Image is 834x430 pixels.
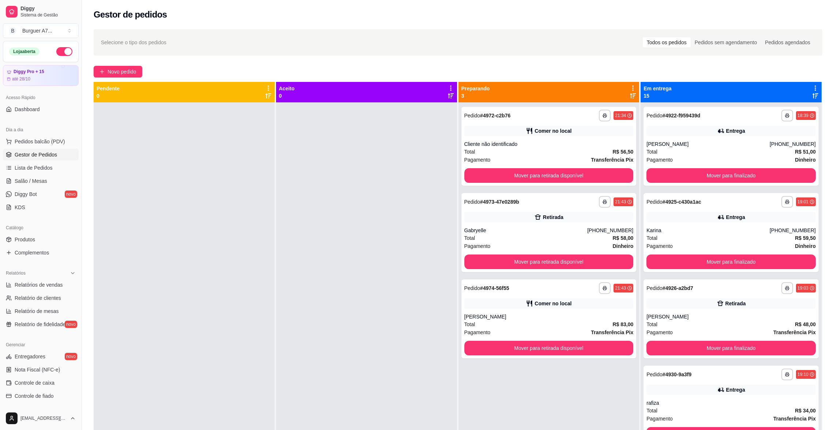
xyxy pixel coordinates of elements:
[3,149,79,161] a: Gestor de Pedidos
[97,85,120,92] p: Pendente
[646,341,816,355] button: Mover para finalizado
[725,300,746,307] div: Retirada
[3,175,79,187] a: Salão / Mesas
[15,138,65,145] span: Pedidos balcão (PDV)
[15,151,57,158] span: Gestor de Pedidos
[464,140,634,148] div: Cliente não identificado
[646,254,816,269] button: Mover para finalizado
[480,199,519,205] strong: # 4973-47e0289b
[615,113,626,118] div: 21:34
[612,235,633,241] strong: R$ 58,00
[3,234,79,245] a: Produtos
[279,85,295,92] p: Aceito
[3,124,79,136] div: Dia a dia
[3,65,79,86] a: Diggy Pro + 15até 28/10
[15,177,47,185] span: Salão / Mesas
[480,113,510,118] strong: # 4972-c2b76
[15,204,25,211] span: KDS
[464,254,634,269] button: Mover para retirada disponível
[587,227,633,234] div: [PHONE_NUMBER]
[795,408,816,414] strong: R$ 34,00
[3,292,79,304] a: Relatório de clientes
[56,47,72,56] button: Alterar Status
[644,92,671,99] p: 15
[615,285,626,291] div: 21:43
[279,92,295,99] p: 0
[464,313,634,320] div: [PERSON_NAME]
[795,149,816,155] strong: R$ 51,00
[646,285,663,291] span: Pedido
[646,415,673,423] span: Pagamento
[15,321,65,328] span: Relatório de fidelidade
[646,407,657,415] span: Total
[15,406,32,413] span: Cupons
[591,329,633,335] strong: Transferência Pix
[726,214,745,221] div: Entrega
[773,416,816,422] strong: Transferência Pix
[3,247,79,259] a: Complementos
[663,199,701,205] strong: # 4925-c430a1ac
[795,243,816,249] strong: Dinheiro
[3,318,79,330] a: Relatório de fidelidadenovo
[646,371,663,377] span: Pedido
[591,157,633,163] strong: Transferência Pix
[797,199,808,205] div: 19:01
[773,329,816,335] strong: Transferência Pix
[15,191,37,198] span: Diggy Bot
[464,341,634,355] button: Mover para retirada disponível
[3,305,79,317] a: Relatório de mesas
[464,328,491,336] span: Pagamento
[94,9,167,20] h2: Gestor de pedidos
[535,300,571,307] div: Comer no local
[464,227,588,234] div: Gabryelle
[15,249,49,256] span: Complementos
[464,242,491,250] span: Pagamento
[646,320,657,328] span: Total
[15,294,61,302] span: Relatório de clientes
[3,136,79,147] button: Pedidos balcão (PDV)
[464,199,480,205] span: Pedido
[15,353,45,360] span: Entregadores
[3,410,79,427] button: [EMAIL_ADDRESS][DOMAIN_NAME]
[20,12,76,18] span: Sistema de Gestão
[612,149,633,155] strong: R$ 56,50
[795,235,816,241] strong: R$ 59,50
[646,168,816,183] button: Mover para finalizado
[107,68,136,76] span: Novo pedido
[464,285,480,291] span: Pedido
[3,222,79,234] div: Catálogo
[3,279,79,291] a: Relatórios de vendas
[646,140,770,148] div: [PERSON_NAME]
[3,351,79,362] a: Entregadoresnovo
[663,285,693,291] strong: # 4926-a2bd7
[15,164,53,171] span: Lista de Pedidos
[795,157,816,163] strong: Dinheiro
[12,76,30,82] article: até 28/10
[646,234,657,242] span: Total
[15,236,35,243] span: Produtos
[6,270,26,276] span: Relatórios
[461,85,490,92] p: Preparando
[646,242,673,250] span: Pagamento
[15,366,60,373] span: Nota Fiscal (NFC-e)
[795,321,816,327] strong: R$ 48,00
[761,37,814,48] div: Pedidos agendados
[726,127,745,135] div: Entrega
[615,199,626,205] div: 21:43
[3,162,79,174] a: Lista de Pedidos
[3,201,79,213] a: KDS
[663,371,691,377] strong: # 4930-9a3f9
[3,339,79,351] div: Gerenciar
[3,364,79,376] a: Nota Fiscal (NFC-e)
[464,168,634,183] button: Mover para retirada disponível
[543,214,563,221] div: Retirada
[646,399,816,407] div: rafiza
[94,66,142,78] button: Novo pedido
[535,127,571,135] div: Comer no local
[99,69,105,74] span: plus
[3,92,79,103] div: Acesso Rápido
[9,27,16,34] span: B
[770,227,816,234] div: [PHONE_NUMBER]
[646,148,657,156] span: Total
[3,377,79,389] a: Controle de caixa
